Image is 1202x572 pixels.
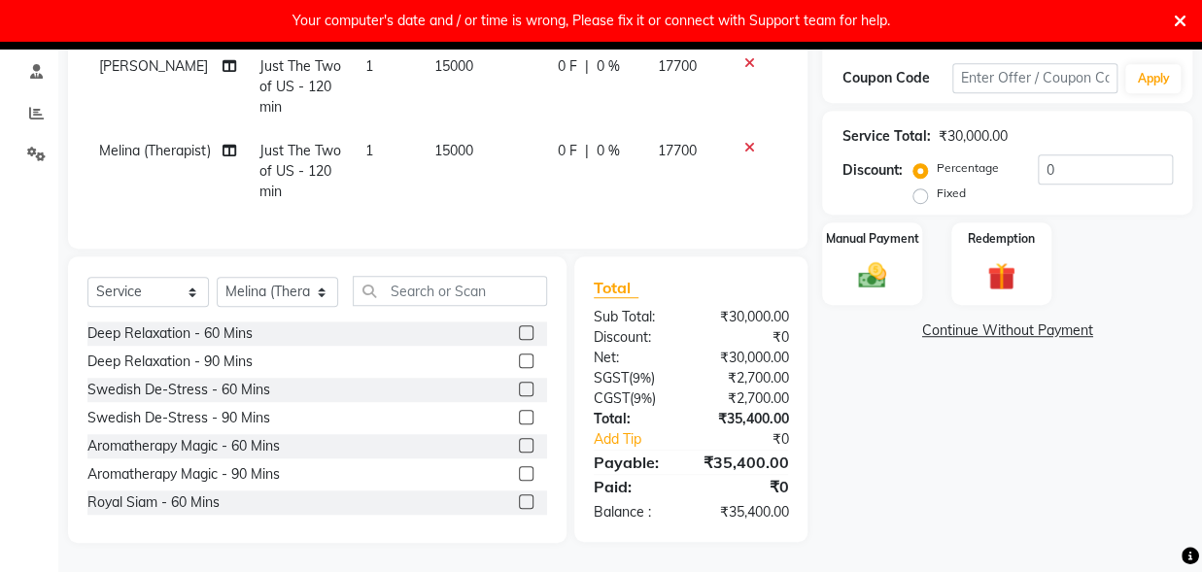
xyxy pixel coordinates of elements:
[938,126,1007,147] div: ₹30,000.00
[691,388,803,409] div: ₹2,700.00
[596,141,619,161] span: 0 %
[979,259,1024,294] img: _gift.svg
[579,451,689,474] div: Payable:
[579,475,691,498] div: Paid:
[259,142,341,200] span: Just The Two of US - 120 min
[634,390,652,406] span: 9%
[87,408,270,428] div: Swedish De-Stress - 90 Mins
[99,57,208,75] span: [PERSON_NAME]
[688,451,803,474] div: ₹35,400.00
[594,278,638,298] span: Total
[579,429,710,450] a: Add Tip
[709,429,803,450] div: ₹0
[579,409,691,429] div: Total:
[691,409,803,429] div: ₹35,400.00
[579,368,691,388] div: ( )
[841,126,930,147] div: Service Total:
[594,389,630,407] span: CGST
[434,57,473,75] span: 15000
[691,307,803,327] div: ₹30,000.00
[1125,64,1181,93] button: Apply
[691,475,803,498] div: ₹0
[936,185,965,202] label: Fixed
[658,142,697,159] span: 17700
[691,502,803,522] div: ₹35,400.00
[952,63,1117,93] input: Enter Offer / Coupon Code
[579,348,691,368] div: Net:
[353,276,547,306] input: Search or Scan
[364,142,372,159] span: 1
[87,492,220,513] div: Royal Siam - 60 Mins
[579,388,691,409] div: ( )
[579,327,691,348] div: Discount:
[557,141,576,161] span: 0 F
[584,56,588,77] span: |
[658,57,697,75] span: 17700
[826,320,1188,341] a: Continue Without Payment
[936,159,998,177] label: Percentage
[434,142,473,159] span: 15000
[691,348,803,368] div: ₹30,000.00
[841,160,902,181] div: Discount:
[584,141,588,161] span: |
[691,327,803,348] div: ₹0
[579,502,691,522] div: Balance :
[841,68,952,88] div: Coupon Code
[87,380,270,400] div: Swedish De-Stress - 60 Mins
[99,142,211,159] span: Melina (Therapist)
[259,57,341,116] span: Just The Two of US - 120 min
[849,259,895,291] img: _cash.svg
[364,57,372,75] span: 1
[691,368,803,388] div: ₹2,700.00
[87,323,253,344] div: Deep Relaxation - 60 Mins
[968,230,1035,248] label: Redemption
[596,56,619,77] span: 0 %
[87,436,280,456] div: Aromatherapy Magic - 60 Mins
[292,8,890,33] div: Your computer's date and / or time is wrong, Please fix it or connect with Support team for help.
[87,464,280,485] div: Aromatherapy Magic - 90 Mins
[557,56,576,77] span: 0 F
[87,352,253,372] div: Deep Relaxation - 90 Mins
[579,307,691,327] div: Sub Total:
[594,369,629,387] span: SGST
[633,370,651,386] span: 9%
[826,230,919,248] label: Manual Payment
